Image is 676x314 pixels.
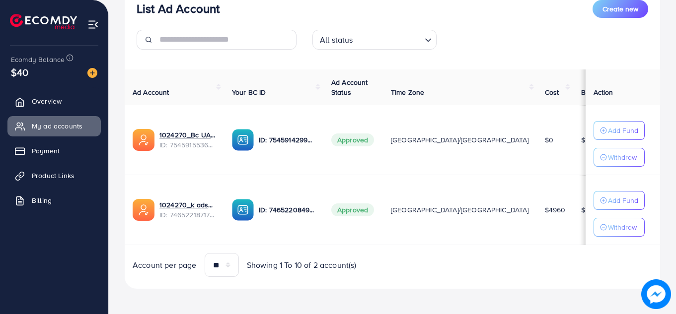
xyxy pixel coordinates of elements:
[7,116,101,136] a: My ad accounts
[545,135,553,145] span: $0
[594,87,613,97] span: Action
[32,121,82,131] span: My ad accounts
[232,129,254,151] img: ic-ba-acc.ded83a64.svg
[11,65,28,79] span: $40
[159,200,216,220] div: <span class='underline'>1024270_k ads_1738132429680</span></br>7465221871748186128
[159,130,216,140] a: 1024270_Bc UAE10kkk_1756920945833
[391,87,424,97] span: Time Zone
[247,259,357,271] span: Showing 1 To 10 of 2 account(s)
[232,87,266,97] span: Your BC ID
[133,199,154,221] img: ic-ads-acc.e4c84228.svg
[7,166,101,186] a: Product Links
[594,191,645,210] button: Add Fund
[133,87,169,97] span: Ad Account
[87,19,99,30] img: menu
[159,210,216,220] span: ID: 7465221871748186128
[602,4,638,14] span: Create new
[7,141,101,161] a: Payment
[391,205,529,215] span: [GEOGRAPHIC_DATA]/[GEOGRAPHIC_DATA]
[331,77,368,97] span: Ad Account Status
[391,135,529,145] span: [GEOGRAPHIC_DATA]/[GEOGRAPHIC_DATA]
[7,190,101,210] a: Billing
[133,129,154,151] img: ic-ads-acc.e4c84228.svg
[133,259,197,271] span: Account per page
[259,134,315,146] p: ID: 7545914299548221448
[545,87,559,97] span: Cost
[608,125,638,136] p: Add Fund
[594,148,645,167] button: Withdraw
[32,171,75,181] span: Product Links
[594,121,645,140] button: Add Fund
[545,205,566,215] span: $4960
[159,140,216,150] span: ID: 7545915536356278280
[312,30,437,50] div: Search for option
[87,68,97,78] img: image
[159,130,216,150] div: <span class='underline'>1024270_Bc UAE10kkk_1756920945833</span></br>7545915536356278280
[11,55,65,64] span: Ecomdy Balance
[318,33,355,47] span: All status
[232,199,254,221] img: ic-ba-acc.ded83a64.svg
[259,204,315,216] p: ID: 7465220849314873360
[7,91,101,111] a: Overview
[608,221,637,233] p: Withdraw
[32,96,62,106] span: Overview
[643,281,669,307] img: image
[594,218,645,237] button: Withdraw
[356,31,421,47] input: Search for option
[608,194,638,206] p: Add Fund
[137,1,220,16] h3: List Ad Account
[331,133,374,146] span: Approved
[608,151,637,163] p: Withdraw
[331,203,374,216] span: Approved
[10,14,77,29] img: logo
[32,146,60,156] span: Payment
[32,195,52,205] span: Billing
[159,200,216,210] a: 1024270_k ads_1738132429680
